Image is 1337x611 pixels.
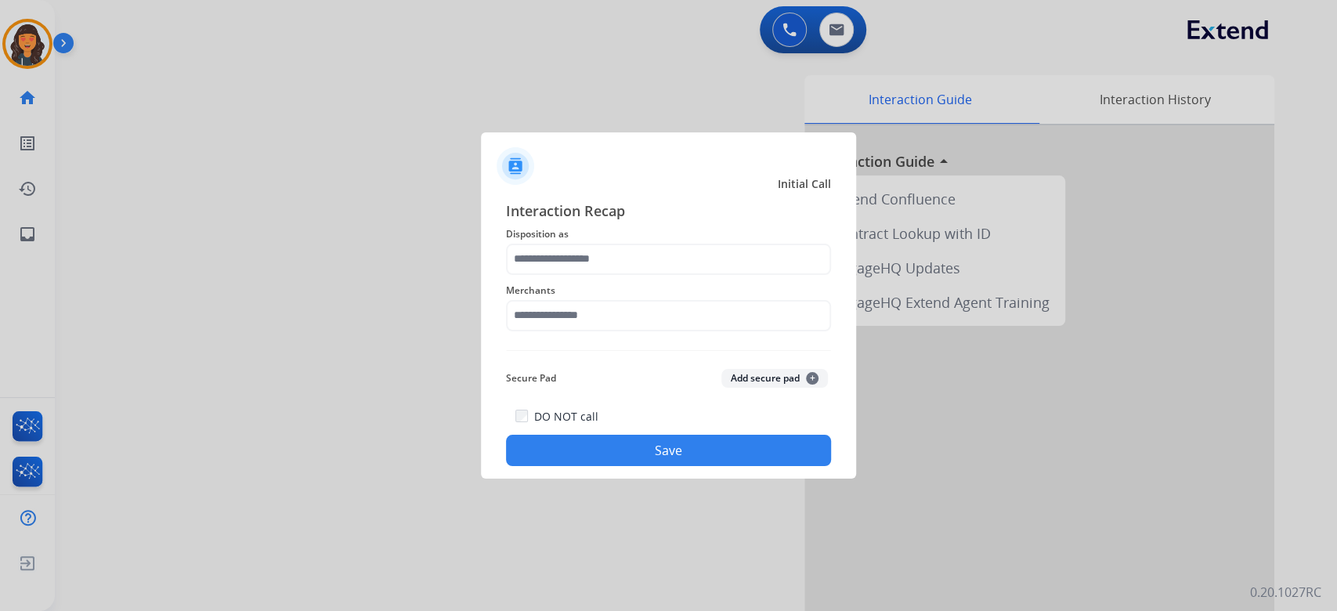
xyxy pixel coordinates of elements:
label: DO NOT call [534,409,598,425]
img: contactIcon [497,147,534,185]
img: contact-recap-line.svg [506,350,831,351]
span: Initial Call [778,176,831,192]
span: Secure Pad [506,369,556,388]
span: Merchants [506,281,831,300]
p: 0.20.1027RC [1250,583,1321,602]
span: Disposition as [506,225,831,244]
span: + [806,372,818,385]
button: Add secure pad+ [721,369,828,388]
span: Interaction Recap [506,200,831,225]
button: Save [506,435,831,466]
